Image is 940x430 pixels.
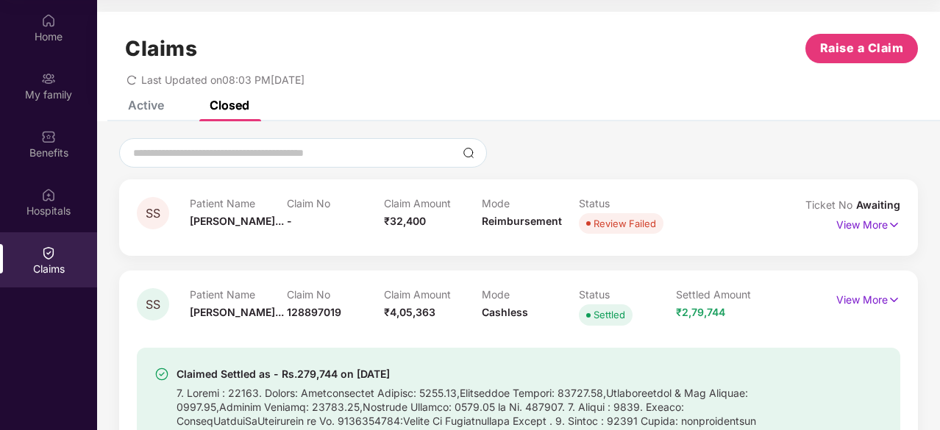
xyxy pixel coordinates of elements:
[482,306,528,318] span: Cashless
[127,74,137,86] span: redo
[287,215,292,227] span: -
[177,365,761,383] div: Claimed Settled as - Rs.279,744 on [DATE]
[856,198,900,211] span: Awaiting
[594,307,625,322] div: Settled
[190,197,287,209] p: Patient Name
[805,198,856,211] span: Ticket No
[190,288,287,301] p: Patient Name
[41,129,56,144] img: svg+xml;base64,PHN2ZyBpZD0iQmVuZWZpdHMiIHhtbG5zPSJodHRwOi8vd3d3LnczLm9yZy8yMDAwL3N2ZyIgd2lkdGg9Ij...
[41,13,56,28] img: svg+xml;base64,PHN2ZyBpZD0iSG9tZSIgeG1sbnM9Imh0dHA6Ly93d3cudzMub3JnLzIwMDAvc3ZnIiB3aWR0aD0iMjAiIG...
[190,306,284,318] span: [PERSON_NAME]...
[463,147,474,159] img: svg+xml;base64,PHN2ZyBpZD0iU2VhcmNoLTMyeDMyIiB4bWxucz0iaHR0cDovL3d3dy53My5vcmcvMjAwMC9zdmciIHdpZH...
[384,306,435,318] span: ₹4,05,363
[146,207,160,220] span: SS
[41,71,56,86] img: svg+xml;base64,PHN2ZyB3aWR0aD0iMjAiIGhlaWdodD0iMjAiIHZpZXdCb3g9IjAgMCAyMCAyMCIgZmlsbD0ibm9uZSIgeG...
[210,98,249,112] div: Closed
[579,197,676,209] p: Status
[41,187,56,202] img: svg+xml;base64,PHN2ZyBpZD0iSG9zcGl0YWxzIiB4bWxucz0iaHR0cDovL3d3dy53My5vcmcvMjAwMC9zdmciIHdpZHRoPS...
[676,288,773,301] p: Settled Amount
[579,288,676,301] p: Status
[287,306,341,318] span: 128897019
[41,246,56,260] img: svg+xml;base64,PHN2ZyBpZD0iQ2xhaW0iIHhtbG5zPSJodHRwOi8vd3d3LnczLm9yZy8yMDAwL3N2ZyIgd2lkdGg9IjIwIi...
[154,367,169,381] img: svg+xml;base64,PHN2ZyBpZD0iU3VjY2Vzcy0zMngzMiIgeG1sbnM9Imh0dHA6Ly93d3cudzMub3JnLzIwMDAvc3ZnIiB3aW...
[287,197,384,209] p: Claim No
[190,215,284,227] span: [PERSON_NAME]...
[594,216,656,231] div: Review Failed
[676,306,725,318] span: ₹2,79,744
[128,98,164,112] div: Active
[482,288,579,301] p: Mode
[141,74,305,86] span: Last Updated on 08:03 PM[DATE]
[384,288,481,301] p: Claim Amount
[125,36,197,61] h1: Claims
[805,34,918,63] button: Raise a Claim
[482,215,562,227] span: Reimbursement
[384,197,481,209] p: Claim Amount
[836,213,900,233] p: View More
[888,217,900,233] img: svg+xml;base64,PHN2ZyB4bWxucz0iaHR0cDovL3d3dy53My5vcmcvMjAwMC9zdmciIHdpZHRoPSIxNyIgaGVpZ2h0PSIxNy...
[888,292,900,308] img: svg+xml;base64,PHN2ZyB4bWxucz0iaHR0cDovL3d3dy53My5vcmcvMjAwMC9zdmciIHdpZHRoPSIxNyIgaGVpZ2h0PSIxNy...
[482,197,579,209] p: Mode
[820,39,904,57] span: Raise a Claim
[384,215,426,227] span: ₹32,400
[287,288,384,301] p: Claim No
[146,298,160,311] span: SS
[836,288,900,308] p: View More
